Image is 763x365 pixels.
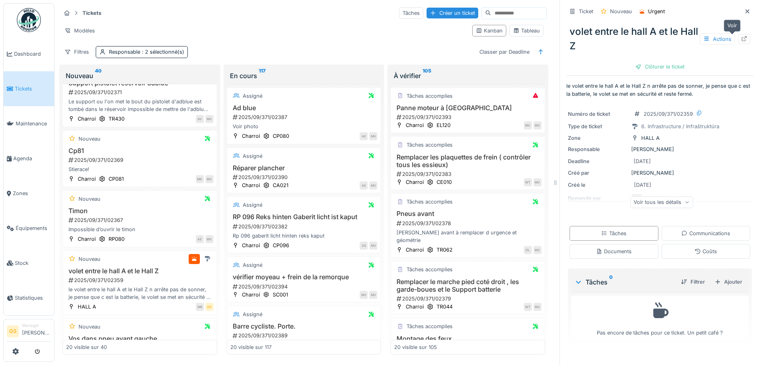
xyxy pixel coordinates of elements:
div: [DATE] [634,157,651,165]
div: OL [524,246,532,254]
div: 2025/09/371/02369 [68,156,213,164]
div: Pas encore de tâches pour ce ticket. Un petit café ? [576,299,743,337]
h3: Vos dans pneu avant gauche [66,335,213,343]
div: MK [196,175,204,183]
div: Filtres [61,46,93,58]
div: Voir [724,20,741,31]
div: WT [524,178,532,186]
div: Assigné [243,201,262,209]
div: 6. Infrastructure / Infraštruktúra [641,123,719,130]
div: Charroi [406,246,424,254]
div: GS [205,303,213,311]
div: Charroi [406,178,424,186]
div: Assigné [243,311,262,318]
div: Créer un ticket [427,8,478,18]
div: 2025/09/371/02383 [396,170,542,178]
div: Charroi [406,121,424,129]
div: Ajouter [711,276,745,287]
h3: volet entre le hall A et le Hall Z [66,267,213,275]
sup: 117 [259,71,266,81]
div: MV [533,246,542,254]
div: MV [360,291,368,299]
a: Zones [4,176,54,211]
div: HALL A [78,303,96,311]
div: Nouveau [79,195,101,203]
div: 2025/09/371/02359 [68,276,213,284]
div: TR044 [437,303,453,311]
h3: Barre cycliste. Porte. [230,323,378,330]
div: 2025/09/371/02371 [68,89,213,96]
div: Charroi [242,181,260,189]
div: CP081 [109,175,124,183]
div: CP096 [273,242,289,249]
div: Stierace! [66,165,213,173]
div: Urgent [648,8,665,15]
div: MV [369,242,377,250]
div: Tâches [601,230,626,237]
div: MV [369,181,377,190]
div: Voir tous les détails [630,196,693,208]
div: RP080 [109,235,125,243]
div: Kanban [476,27,503,34]
div: Manager [22,323,51,329]
div: AE [196,235,204,243]
span: Statistiques [15,294,51,302]
div: Tâches [399,7,423,19]
div: 2025/09/371/02390 [232,173,378,181]
div: [PERSON_NAME] [568,169,752,177]
div: Charroi [78,235,96,243]
div: Tâches accomplies [407,92,453,100]
div: TR430 [109,115,125,123]
div: En cours [230,71,378,81]
p: le volet entre le hall A et le Hall Z n arrête pas de sonner, je pense que c est la batterie, le ... [566,82,753,97]
div: Nouveau [79,323,101,331]
div: Tâches accomplies [407,141,453,149]
div: AE [360,132,368,140]
a: Équipements [4,211,54,246]
div: 20 visible sur 105 [394,343,437,351]
div: Créé par [568,169,628,177]
div: Actions [700,33,735,45]
h3: RP 096 Reks hinten Gaberit licht ist kaput [230,213,378,221]
sup: 105 [423,71,431,81]
div: Modèles [61,25,99,36]
div: MR [196,303,204,311]
a: Tickets [4,71,54,106]
div: Tâches accomplies [407,266,453,273]
div: WT [524,303,532,311]
div: HALL A [641,134,660,142]
div: MV [205,175,213,183]
li: [PERSON_NAME] [22,323,51,340]
div: Ticket [579,8,593,15]
div: Assigné [243,261,262,269]
div: MV [533,121,542,129]
div: Nouveau [66,71,214,81]
div: Assigné [243,152,262,160]
div: [PERSON_NAME] [568,145,752,153]
div: Classer par Deadline [476,46,533,58]
div: 2025/09/371/02359 [644,110,693,118]
div: Deadline [568,157,628,165]
div: SC001 [273,291,288,298]
div: CP080 [273,132,289,140]
div: [PERSON_NAME] avant à remplacer d urgence et géométrie [394,229,542,244]
span: Équipements [16,224,51,232]
a: Agenda [4,141,54,176]
div: Assigné [243,92,262,100]
div: Nouveau [610,8,632,15]
span: Agenda [13,155,51,162]
div: EL120 [437,121,451,129]
h3: Ad blue [230,104,378,112]
div: 20 visible sur 40 [66,343,107,351]
div: MV [533,178,542,186]
div: Impossible d’ouvrir le timon [66,226,213,233]
h3: Montage des feux [394,335,542,343]
div: 20 visible sur 117 [230,343,272,351]
div: 2025/09/371/02382 [232,223,378,230]
div: TR062 [437,246,453,254]
div: OS [360,242,368,250]
div: Documents [596,248,632,255]
h3: Panne moteur à [GEOGRAPHIC_DATA] [394,104,542,112]
div: 2025/09/371/02394 [232,283,378,290]
span: : 2 sélectionné(s) [140,49,184,55]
